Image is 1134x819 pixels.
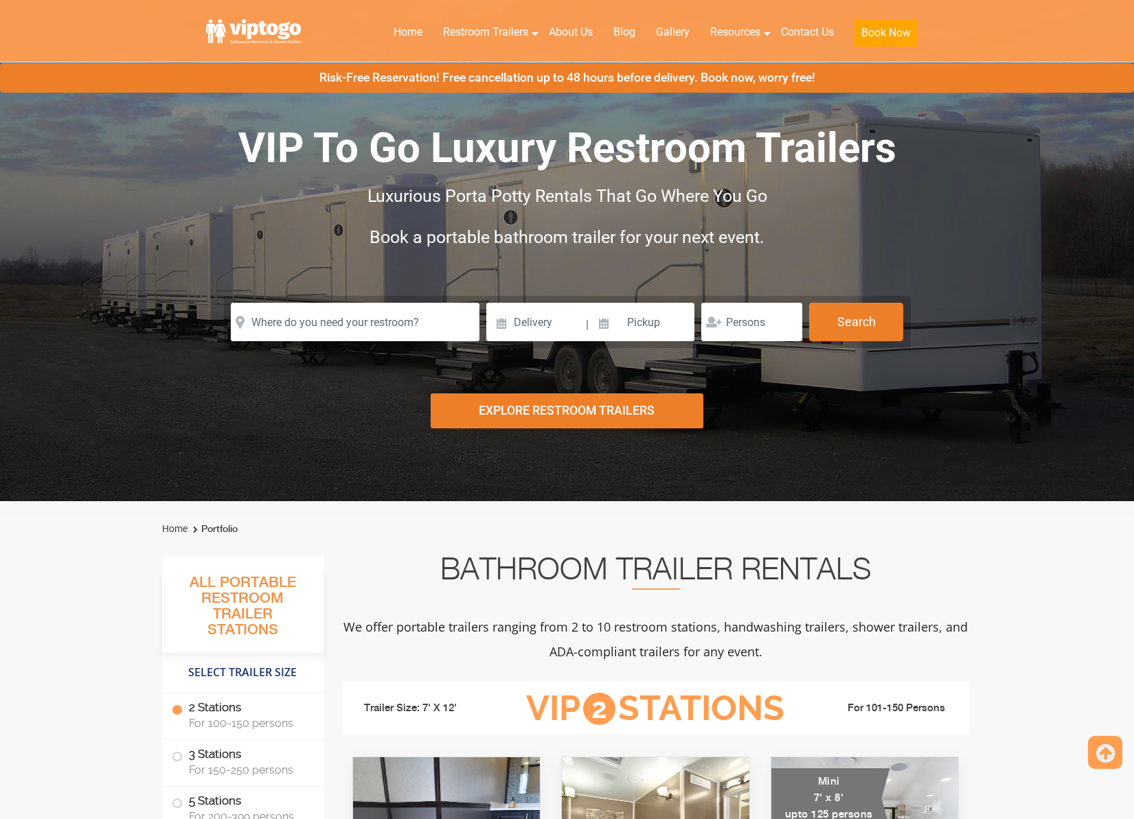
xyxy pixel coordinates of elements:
a: Home [162,523,188,534]
li: Portfolio [190,521,238,538]
p: We offer portable trailers ranging from 2 to 10 restroom stations, handwashing trailers, shower t... [342,614,970,664]
div: Explore Restroom Trailers [431,393,703,428]
label: 3 Stations [172,740,314,783]
button: Search [809,303,903,341]
input: Persons [701,303,802,341]
span: For 150-250 persons [189,763,307,776]
h4: Select Trailer Size [162,660,324,686]
h3: All Portable Restroom Trailer Stations [162,570,324,653]
input: Delivery [486,303,585,341]
span: | [586,303,589,347]
a: Resources [700,17,771,47]
button: Book Now [854,19,918,47]
span: Luxurious Porta Potty Rentals That Go Where You Go [367,186,767,206]
span: 2 [583,693,615,725]
a: Book Now [844,17,928,55]
h2: Bathroom Trailer Rentals [342,557,970,590]
a: About Us [538,17,603,47]
h3: VIP Stations [505,690,806,728]
a: Blog [603,17,646,47]
a: Contact Us [771,17,844,47]
a: Home [383,17,433,47]
span: VIP To Go Luxury Restroom Trailers [238,124,896,172]
li: Trailer Size: 7' X 12' [352,688,506,729]
a: Restroom Trailers [433,17,538,47]
span: For 100-150 persons [189,717,307,730]
input: Pickup [591,303,695,341]
li: For 101-150 Persons [806,700,960,717]
label: 2 Stations [172,693,314,736]
input: Where do you need your restroom? [231,303,479,341]
a: Gallery [646,17,700,47]
span: Book a portable bathroom trailer for your next event. [370,227,764,247]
